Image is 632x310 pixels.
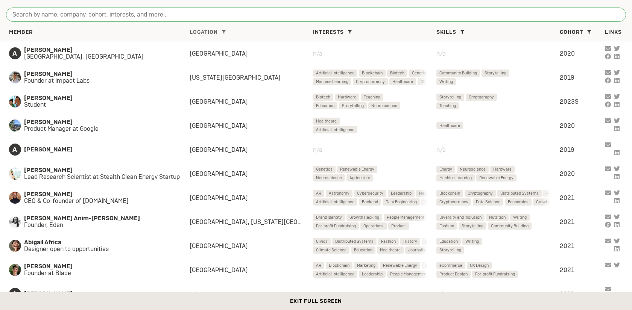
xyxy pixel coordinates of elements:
[439,70,477,77] span: Community Building
[391,222,406,230] span: Product
[371,102,397,109] span: Neuroscience
[436,29,456,35] span: Skills
[479,174,513,181] span: Renewable Energy
[335,238,374,245] span: Distributed Systems
[190,98,313,106] div: [GEOGRAPHIC_DATA]
[329,262,349,269] span: Blockchain
[316,190,321,197] span: AR
[24,101,175,108] span: Student
[316,246,346,254] span: Climate Science
[560,194,605,202] div: 2021
[465,238,479,245] span: Writing
[439,214,482,221] span: Diversity and Inclusion
[439,102,456,109] span: Teaching
[560,50,605,57] div: 2020
[24,119,175,126] span: [PERSON_NAME]
[508,198,529,206] span: Economics
[485,70,506,77] span: Storytelling
[439,246,461,254] span: Storytelling
[24,174,189,180] span: Lead Research Scientist at Stealth Clean Energy Startup
[316,78,348,85] span: Machine Learning
[408,246,429,254] span: Journalism
[316,174,342,181] span: Neuroscience
[316,271,354,278] span: Artificial Intelligence
[338,94,356,101] span: Hardware
[491,222,529,230] span: Community Building
[439,271,468,278] span: Product Design
[439,262,462,269] span: eCommerce
[316,214,342,221] span: Brand Identity
[190,146,313,154] div: [GEOGRAPHIC_DATA]
[536,198,566,206] span: Growth Hacking
[316,70,354,77] span: Artificial Intelligence
[342,102,364,109] span: Storytelling
[362,198,378,206] span: Backend
[460,166,486,173] span: Neuroscience
[470,262,489,269] span: UX Design
[190,218,313,226] div: [GEOGRAPHIC_DATA], [US_STATE][GEOGRAPHIC_DATA]
[316,198,354,206] span: Artificial Intelligence
[9,47,21,59] span: A
[24,167,189,174] span: [PERSON_NAME]
[24,270,175,277] span: Founder at Blade
[469,94,494,101] span: Cryptography
[349,214,379,221] span: Growth Hacking
[6,8,626,22] input: Search by name, company, cohort, interests, and more...
[357,262,375,269] span: Marketing
[476,198,500,206] span: Data Science
[190,242,313,250] div: [GEOGRAPHIC_DATA]
[362,70,383,77] span: Blockchain
[24,47,175,53] span: [PERSON_NAME]
[24,126,175,132] span: Product Manager at Google
[316,126,354,133] span: Artificial Intelligence
[190,170,313,178] div: [GEOGRAPHIC_DATA]
[9,29,33,35] span: Member
[9,288,21,300] span: A
[500,190,539,197] span: Distributed Systems
[24,71,175,77] span: [PERSON_NAME]
[560,170,605,178] div: 2020
[560,122,605,130] div: 2020
[316,166,333,173] span: Genetics
[316,94,330,101] span: Biotech
[475,271,515,278] span: For-profit Fundraising
[354,246,372,254] span: Education
[560,74,605,82] div: 2019
[316,118,337,125] span: Healthcare
[560,266,605,274] div: 2021
[340,166,374,173] span: Renewable Energy
[316,238,328,245] span: Civics
[560,146,605,154] div: 2019
[560,29,583,35] span: Cohort
[386,198,417,206] span: Data Engineering
[513,214,527,221] span: Writing
[190,122,313,130] div: [GEOGRAPHIC_DATA]
[439,94,461,101] span: Storytelling
[560,98,605,106] div: 2023S
[439,198,468,206] span: Cryptocurrency
[381,238,396,245] span: Fashion
[190,29,218,35] span: Location
[439,166,452,173] span: Energy
[439,238,458,245] span: Education
[190,74,313,82] div: [US_STATE][GEOGRAPHIC_DATA]
[383,262,417,269] span: Renewable Energy
[190,266,313,274] div: [GEOGRAPHIC_DATA]
[24,215,175,222] span: [PERSON_NAME] Anim-[PERSON_NAME]
[349,174,370,181] span: Agriculture
[560,242,605,250] div: 2021
[316,222,356,230] span: For-profit Fundraising
[412,70,428,77] span: Genetics
[316,262,321,269] span: AR
[439,222,454,230] span: Fashion
[439,190,460,197] span: Blockchain
[387,214,424,221] span: People Management
[462,222,483,230] span: Storytelling
[390,70,404,77] span: Biotech
[403,238,417,245] span: History
[439,174,472,181] span: Machine Learning
[380,246,401,254] span: Healthcare
[493,166,512,173] span: Hardware
[560,290,605,298] div: 2013
[9,144,21,156] span: A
